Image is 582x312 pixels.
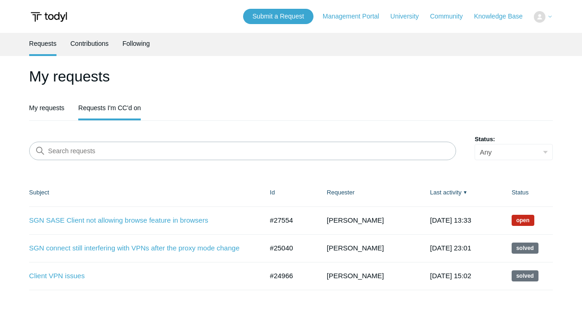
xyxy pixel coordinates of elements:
[512,243,538,254] span: This request has been solved
[475,135,553,144] label: Status:
[323,12,388,21] a: Management Portal
[29,243,249,254] a: SGN connect still interfering with VPNs after the proxy mode change
[29,215,249,226] a: SGN SASE Client not allowing browse feature in browsers
[261,234,318,262] td: #25040
[430,216,471,224] time: 2025-08-20T13:33:25+00:00
[430,272,471,280] time: 2025-06-09T15:02:37+00:00
[430,12,472,21] a: Community
[474,12,532,21] a: Knowledge Base
[29,271,249,281] a: Client VPN issues
[502,179,553,206] th: Status
[318,262,421,290] td: [PERSON_NAME]
[29,179,261,206] th: Subject
[390,12,428,21] a: University
[78,97,141,119] a: Requests I'm CC'd on
[29,97,64,119] a: My requests
[29,33,56,54] a: Requests
[318,234,421,262] td: [PERSON_NAME]
[29,8,69,25] img: Todyl Support Center Help Center home page
[430,244,471,252] time: 2025-06-22T23:01:48+00:00
[261,179,318,206] th: Id
[512,215,534,226] span: We are working on a response for you
[29,65,553,87] h1: My requests
[261,206,318,234] td: #27554
[318,179,421,206] th: Requester
[243,9,313,24] a: Submit a Request
[430,189,462,196] a: Last activity▼
[29,142,456,160] input: Search requests
[70,33,109,54] a: Contributions
[261,262,318,290] td: #24966
[463,189,468,196] span: ▼
[123,33,150,54] a: Following
[318,206,421,234] td: [PERSON_NAME]
[512,270,538,281] span: This request has been solved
